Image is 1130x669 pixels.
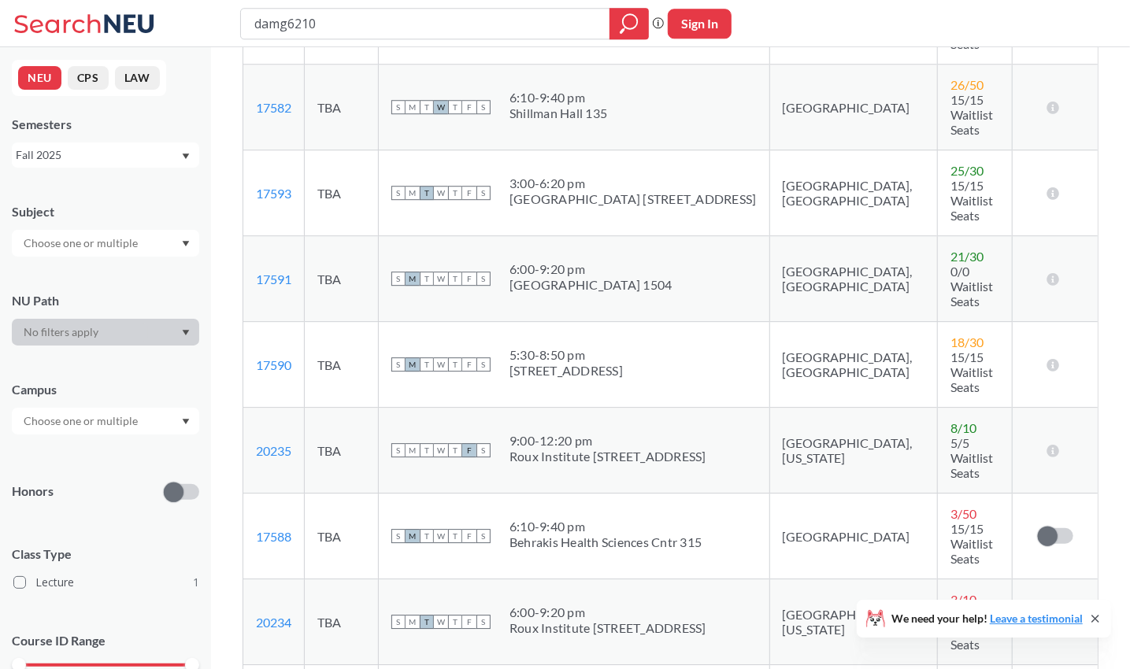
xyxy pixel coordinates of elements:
span: S [476,186,491,200]
span: F [462,357,476,371]
div: Dropdown arrow [12,230,199,257]
span: Class Type [12,545,199,563]
div: 6:00 - 9:20 pm [509,604,706,620]
label: Lecture [13,572,199,593]
span: T [448,186,462,200]
span: S [391,529,406,543]
span: 15/15 Waitlist Seats [950,178,993,223]
span: 15/15 Waitlist Seats [950,349,993,394]
div: Shillman Hall 135 [509,105,607,121]
span: T [420,186,434,200]
span: S [391,186,406,200]
svg: Dropdown arrow [182,153,190,160]
span: S [391,443,406,457]
span: S [391,615,406,629]
span: F [462,186,476,200]
button: NEU [18,66,61,90]
p: Course ID Range [12,632,199,650]
span: 25 / 30 [950,163,984,178]
div: Roux Institute [STREET_ADDRESS] [509,449,706,464]
span: F [462,272,476,286]
a: 17590 [256,357,291,372]
span: M [406,100,420,114]
span: 21 / 30 [950,249,984,264]
td: TBA [305,150,379,236]
a: 17591 [256,272,291,286]
td: TBA [305,65,379,150]
span: S [476,615,491,629]
span: S [391,272,406,286]
svg: magnifying glass [620,13,639,35]
span: 15/15 Waitlist Seats [950,92,993,137]
span: M [406,357,420,371]
span: T [448,443,462,457]
div: Fall 2025 [16,146,180,164]
span: S [476,100,491,114]
span: M [406,529,420,543]
span: W [434,100,448,114]
div: Dropdown arrow [12,319,199,346]
svg: Dropdown arrow [182,241,190,247]
button: CPS [68,66,109,90]
a: 17593 [256,186,291,201]
div: 6:00 - 9:20 pm [509,261,672,277]
span: 5/5 Waitlist Seats [950,435,993,480]
div: 6:10 - 9:40 pm [509,519,702,534]
span: 8 / 10 [950,420,976,435]
span: T [448,357,462,371]
span: S [476,529,491,543]
td: [GEOGRAPHIC_DATA], [GEOGRAPHIC_DATA] [769,236,938,322]
div: NU Path [12,292,199,309]
span: 1 [193,574,199,591]
span: T [448,529,462,543]
span: 15/15 Waitlist Seats [950,521,993,566]
svg: Dropdown arrow [182,419,190,425]
span: S [476,443,491,457]
svg: Dropdown arrow [182,330,190,336]
input: Choose one or multiple [16,412,148,431]
span: 26 / 50 [950,77,984,92]
span: F [462,100,476,114]
a: 17582 [256,100,291,115]
span: W [434,357,448,371]
td: [GEOGRAPHIC_DATA], [US_STATE] [769,579,938,665]
span: S [476,357,491,371]
p: Honors [12,482,54,501]
div: Fall 2025Dropdown arrow [12,142,199,168]
span: T [420,529,434,543]
a: Leave a testimonial [990,612,1083,625]
span: T [420,443,434,457]
button: Sign In [668,9,732,39]
td: TBA [305,236,379,322]
a: 20234 [256,615,291,630]
span: T [420,272,434,286]
span: W [434,443,448,457]
span: T [420,615,434,629]
div: Semesters [12,116,199,133]
span: T [420,357,434,371]
a: 17588 [256,529,291,544]
span: 3 / 50 [950,506,976,521]
input: Choose one or multiple [16,234,148,253]
div: Roux Institute [STREET_ADDRESS] [509,620,706,636]
span: F [462,443,476,457]
span: T [448,272,462,286]
span: We need your help! [891,613,1083,624]
div: 5:30 - 8:50 pm [509,347,623,363]
td: [GEOGRAPHIC_DATA], [GEOGRAPHIC_DATA] [769,322,938,408]
span: T [448,100,462,114]
span: S [391,357,406,371]
span: W [434,615,448,629]
span: S [476,272,491,286]
span: F [462,615,476,629]
span: 18 / 30 [950,334,984,349]
span: W [434,529,448,543]
span: T [420,100,434,114]
span: T [448,615,462,629]
span: M [406,443,420,457]
span: 0/0 Waitlist Seats [950,264,993,309]
a: 20235 [256,443,291,458]
div: 6:10 - 9:40 pm [509,90,607,105]
div: 9:00 - 12:20 pm [509,433,706,449]
span: M [406,615,420,629]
